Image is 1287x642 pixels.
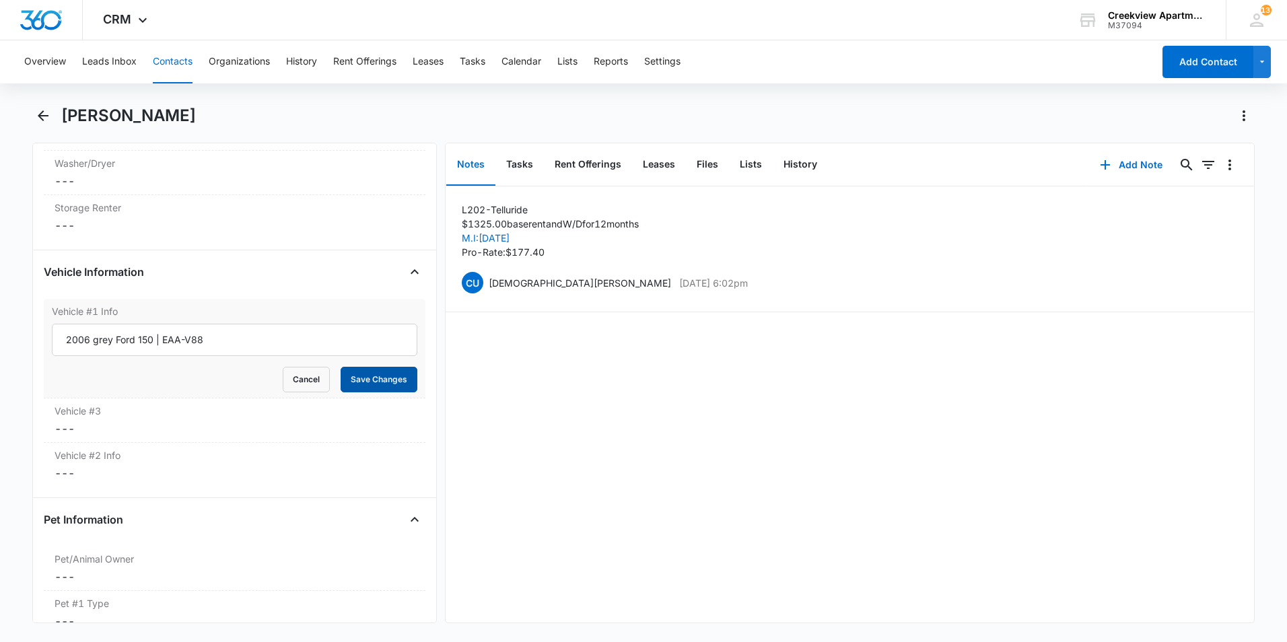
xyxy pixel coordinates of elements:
button: Leases [413,40,444,83]
dd: --- [55,569,415,585]
button: Leads Inbox [82,40,137,83]
dd: --- [55,217,415,234]
button: Overflow Menu [1219,154,1241,176]
h4: Vehicle Information [44,264,144,280]
button: History [773,144,828,186]
button: Filters [1197,154,1219,176]
button: Overview [24,40,66,83]
button: Rent Offerings [544,144,632,186]
label: Storage Renter [55,201,415,215]
p: $1325.00 base rent and W/D for 12 months [462,217,639,231]
h1: [PERSON_NAME] [61,106,196,126]
button: Leases [632,144,686,186]
label: Vehicle #3 [55,404,415,418]
div: Vehicle #3--- [44,398,425,443]
button: Rent Offerings [333,40,396,83]
div: Vehicle #2 Info--- [44,443,425,487]
button: Search... [1176,154,1197,176]
div: Storage Renter--- [44,195,425,239]
div: Pet #1 Type--- [44,591,425,635]
button: Back [32,105,53,127]
button: Calendar [501,40,541,83]
div: Washer/Dryer--- [44,151,425,195]
a: M.I:[DATE] [462,232,510,244]
label: Pet #1 Type [55,596,415,610]
label: Washer/Dryer [55,156,415,170]
button: History [286,40,317,83]
button: Reports [594,40,628,83]
div: account name [1108,10,1206,21]
button: Tasks [495,144,544,186]
button: Files [686,144,729,186]
p: Pro-Rate: $177.40 [462,245,639,259]
dd: --- [55,465,415,481]
button: Close [404,261,425,283]
p: [DEMOGRAPHIC_DATA][PERSON_NAME] [489,276,671,290]
button: Contacts [153,40,193,83]
h4: Pet Information [44,511,123,528]
button: Lists [729,144,773,186]
button: Organizations [209,40,270,83]
button: Tasks [460,40,485,83]
dd: --- [55,613,415,629]
button: Cancel [283,367,330,392]
button: Add Contact [1162,46,1253,78]
div: notifications count [1261,5,1272,15]
input: Vehicle #1 Info [52,324,417,356]
button: Close [404,509,425,530]
div: account id [1108,21,1206,30]
label: Vehicle #2 Info [55,448,415,462]
label: Vehicle #1 Info [52,304,417,318]
p: L202- Telluride [462,203,639,217]
div: Pet/Animal Owner--- [44,546,425,591]
button: Settings [644,40,681,83]
span: CRM [103,12,131,26]
span: CU [462,272,483,293]
button: Notes [446,144,495,186]
button: Actions [1233,105,1255,127]
button: Add Note [1086,149,1176,181]
dd: --- [55,173,415,189]
p: [DATE] 6:02pm [679,276,748,290]
button: Lists [557,40,578,83]
button: Save Changes [341,367,417,392]
dd: --- [55,421,415,437]
span: 137 [1261,5,1272,15]
label: Pet/Animal Owner [55,552,415,566]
